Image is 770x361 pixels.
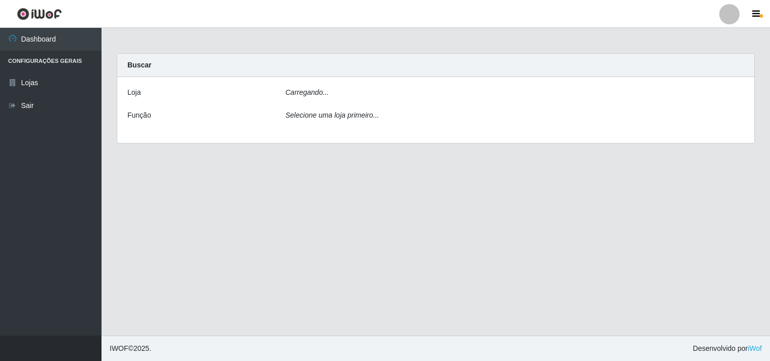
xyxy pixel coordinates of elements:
[285,88,329,96] i: Carregando...
[110,344,128,352] span: IWOF
[127,110,151,121] label: Função
[110,343,151,354] span: © 2025 .
[127,61,151,69] strong: Buscar
[285,111,379,119] i: Selecione uma loja primeiro...
[748,344,762,352] a: iWof
[127,87,141,98] label: Loja
[17,8,62,20] img: CoreUI Logo
[693,343,762,354] span: Desenvolvido por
